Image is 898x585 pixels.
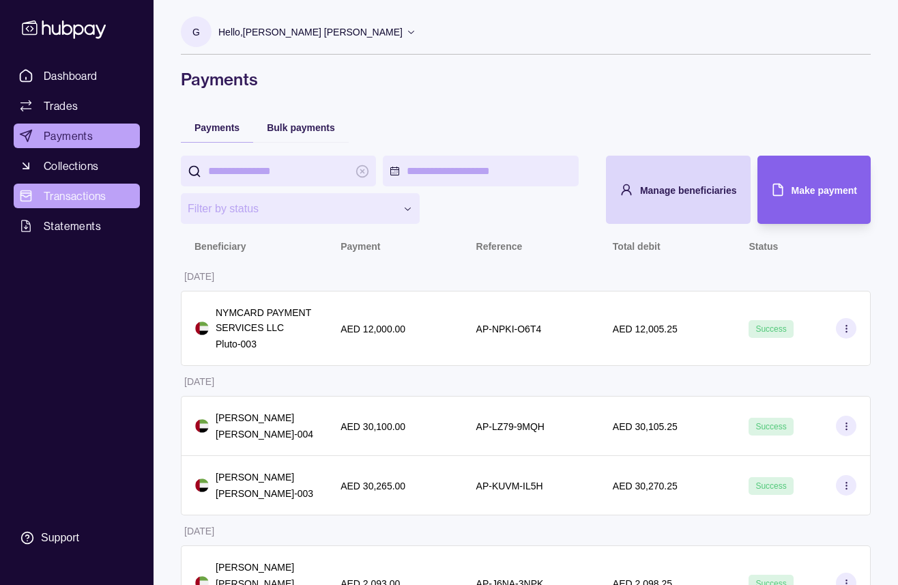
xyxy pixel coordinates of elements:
span: Payments [44,128,93,144]
span: Success [755,324,786,334]
p: NYMCARD PAYMENT SERVICES LLC [216,305,313,335]
p: [PERSON_NAME]-004 [216,427,313,442]
p: G [192,25,200,40]
p: AP-NPKI-O6T4 [476,324,542,334]
a: Transactions [14,184,140,208]
p: [PERSON_NAME] [216,410,313,425]
span: Manage beneficiaries [640,185,737,196]
span: Bulk payments [267,122,335,133]
p: AED 30,270.25 [613,481,678,491]
span: Collections [44,158,98,174]
a: Collections [14,154,140,178]
img: ae [195,419,209,433]
p: Pluto-003 [216,337,313,352]
p: [DATE] [184,271,214,282]
p: [PERSON_NAME]-003 [216,486,313,501]
p: [DATE] [184,376,214,387]
p: AED 30,100.00 [341,421,405,432]
p: [DATE] [184,526,214,537]
a: Payments [14,124,140,148]
input: search [208,156,349,186]
button: Make payment [757,156,871,224]
p: Beneficiary [194,241,246,252]
a: Support [14,524,140,552]
p: AP-KUVM-IL5H [476,481,543,491]
span: Make payment [792,185,857,196]
span: Dashboard [44,68,98,84]
span: Success [755,481,786,491]
p: Hello, [PERSON_NAME] [PERSON_NAME] [218,25,403,40]
a: Dashboard [14,63,140,88]
button: Manage beneficiaries [606,156,751,224]
p: AED 12,000.00 [341,324,405,334]
span: Statements [44,218,101,234]
h1: Payments [181,68,871,90]
a: Statements [14,214,140,238]
img: ae [195,479,209,492]
span: Success [755,422,786,431]
p: [PERSON_NAME] [216,560,313,575]
span: Trades [44,98,78,114]
p: AED 30,105.25 [613,421,678,432]
span: Transactions [44,188,106,204]
p: AP-LZ79-9MQH [476,421,545,432]
p: AED 30,265.00 [341,481,405,491]
a: Trades [14,94,140,118]
img: ae [195,322,209,335]
p: [PERSON_NAME] [216,470,313,485]
p: Reference [476,241,523,252]
p: Status [749,241,778,252]
div: Support [41,530,79,545]
p: Total debit [613,241,661,252]
span: Payments [194,122,240,133]
p: AED 12,005.25 [613,324,678,334]
p: Payment [341,241,380,252]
